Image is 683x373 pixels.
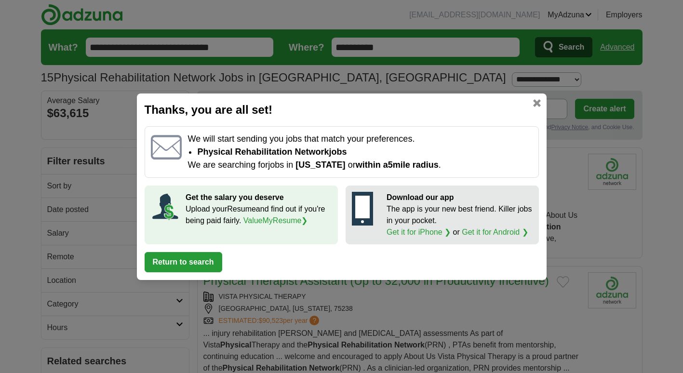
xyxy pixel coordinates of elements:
[462,228,528,236] a: Get it for Android ❯
[295,160,345,170] span: [US_STATE]
[186,203,332,226] p: Upload your Resume and find out if you're being paid fairly.
[197,146,532,159] li: Physical Rehabilitation Network jobs
[145,101,539,119] h2: Thanks, you are all set!
[356,160,439,170] span: within a 5 mile radius
[387,228,451,236] a: Get it for iPhone ❯
[387,192,533,203] p: Download our app
[187,133,532,146] p: We will start sending you jobs that match your preferences.
[145,252,222,272] button: Return to search
[387,203,533,238] p: The app is your new best friend. Killer jobs in your pocket. or
[186,192,332,203] p: Get the salary you deserve
[243,216,308,225] a: ValueMyResume❯
[187,159,532,172] p: We are searching for jobs in or .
